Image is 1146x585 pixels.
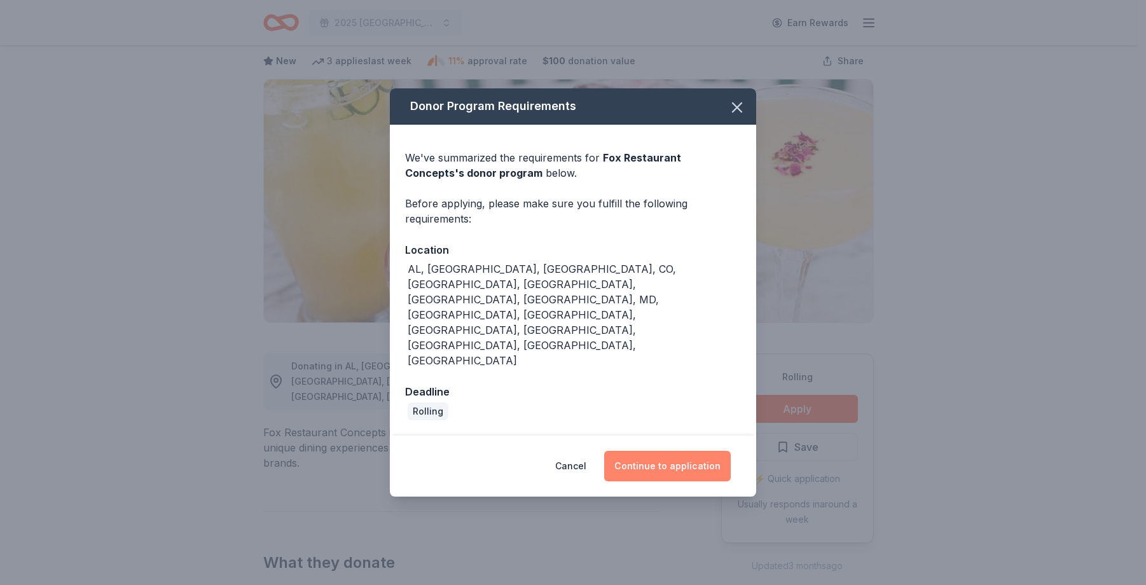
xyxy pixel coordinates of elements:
div: We've summarized the requirements for below. [405,150,741,181]
div: AL, [GEOGRAPHIC_DATA], [GEOGRAPHIC_DATA], CO, [GEOGRAPHIC_DATA], [GEOGRAPHIC_DATA], [GEOGRAPHIC_D... [408,261,741,368]
button: Continue to application [604,451,731,481]
button: Cancel [555,451,586,481]
div: Deadline [405,383,741,400]
div: Donor Program Requirements [390,88,756,125]
div: Rolling [408,403,448,420]
div: Location [405,242,741,258]
div: Before applying, please make sure you fulfill the following requirements: [405,196,741,226]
